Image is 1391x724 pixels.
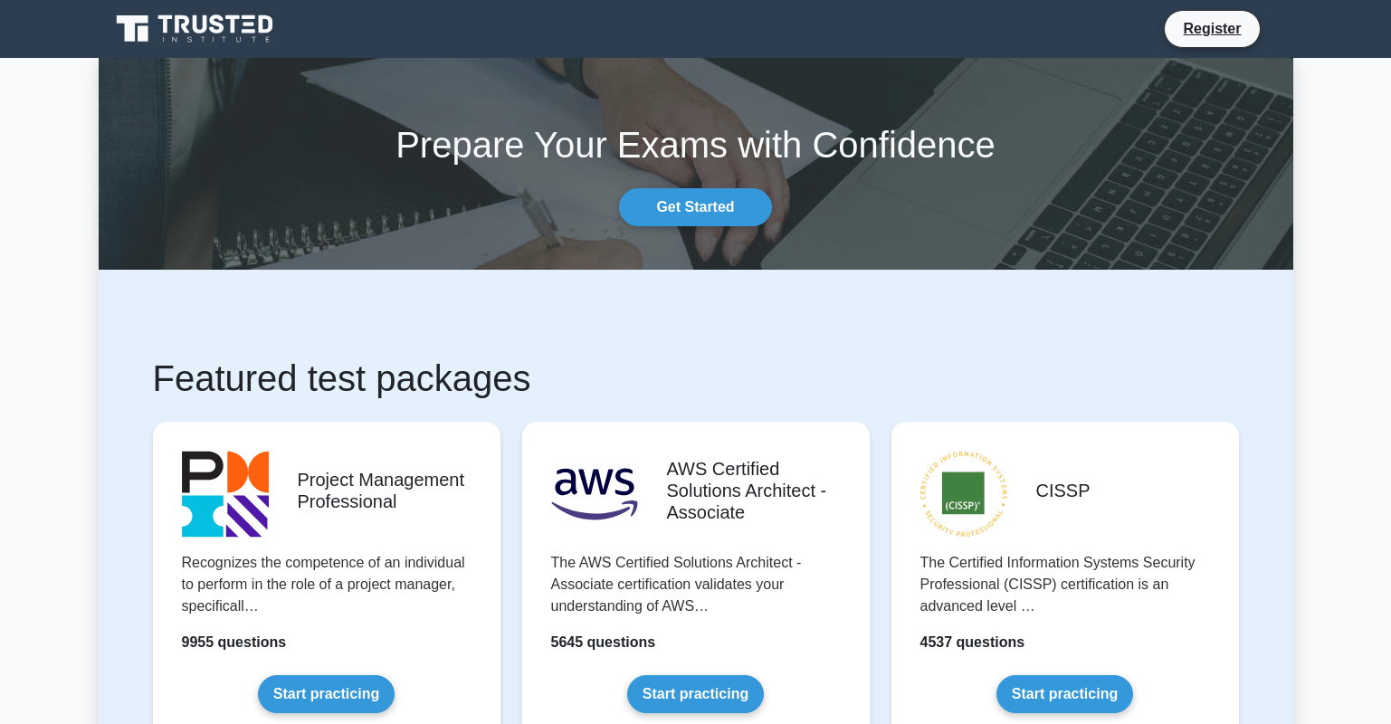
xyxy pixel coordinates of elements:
h1: Prepare Your Exams with Confidence [99,123,1293,167]
a: Get Started [619,188,771,226]
a: Start practicing [996,675,1133,713]
a: Register [1172,17,1252,40]
h1: Featured test packages [153,357,1239,400]
a: Start practicing [627,675,764,713]
a: Start practicing [258,675,395,713]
